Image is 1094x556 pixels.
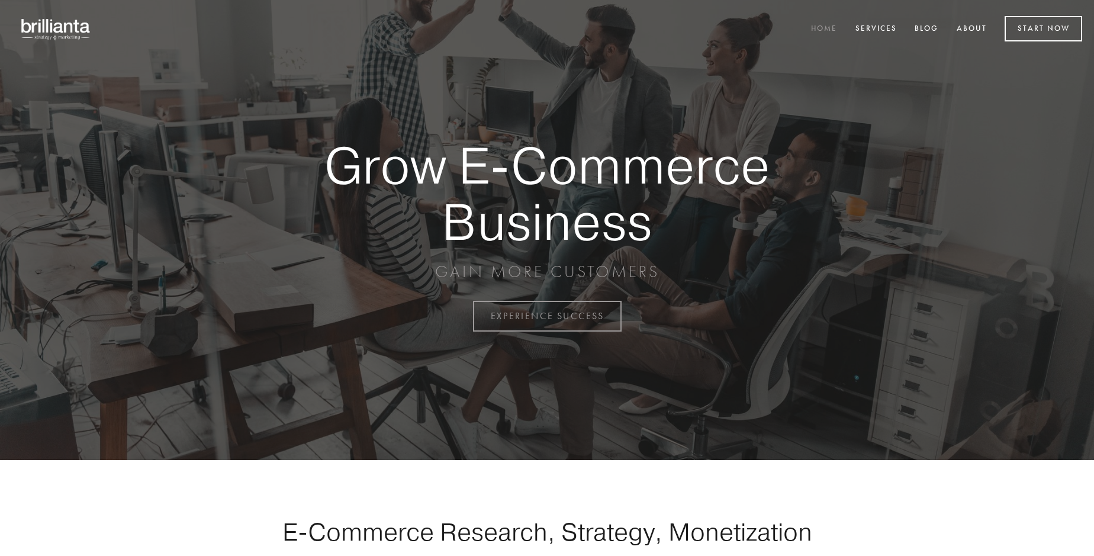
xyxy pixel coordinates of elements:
h1: E-Commerce Research, Strategy, Monetization [245,517,849,547]
p: GAIN MORE CUSTOMERS [283,261,811,282]
strong: Grow E-Commerce Business [283,137,811,249]
a: EXPERIENCE SUCCESS [473,301,622,332]
a: Start Now [1005,16,1082,41]
a: Blog [907,20,946,39]
img: brillianta - research, strategy, marketing [12,12,101,46]
a: Services [848,20,905,39]
a: Home [803,20,845,39]
a: About [949,20,995,39]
